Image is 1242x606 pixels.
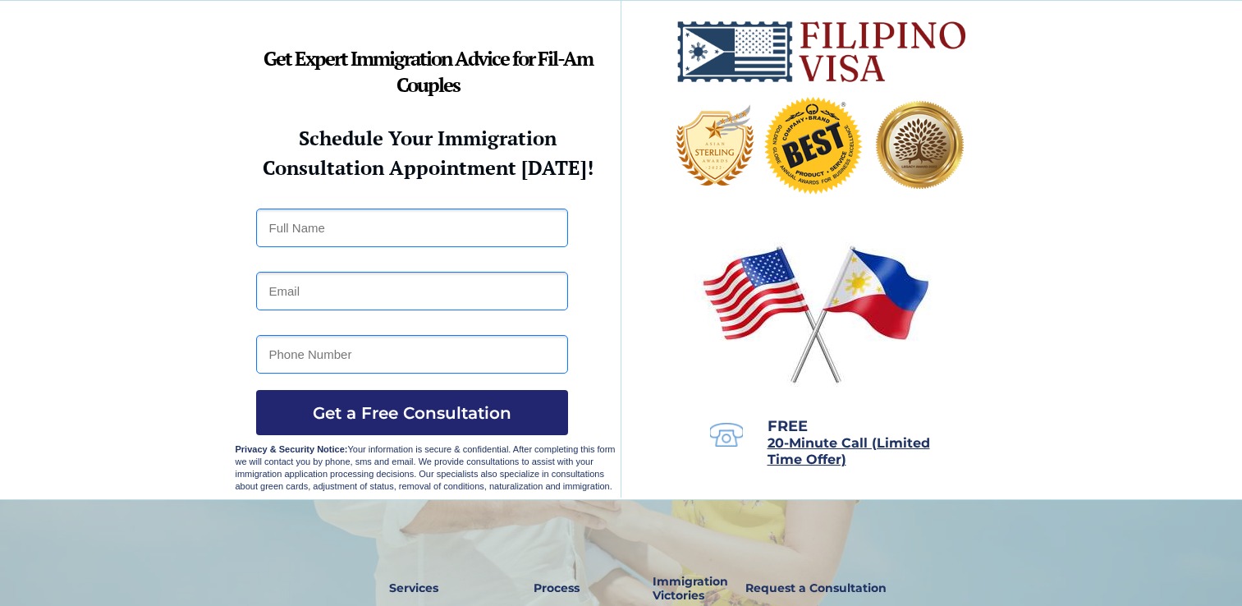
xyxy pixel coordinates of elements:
strong: Get Expert Immigration Advice for Fil-Am Couples [264,45,593,98]
a: 20-Minute Call (Limited Time Offer) [768,437,930,466]
input: Phone Number [256,335,568,374]
span: Get a Free Consultation [256,403,568,423]
strong: Immigration Victories [653,574,728,603]
strong: Consultation Appointment [DATE]! [263,154,594,181]
strong: Privacy & Security Notice: [236,444,348,454]
strong: Request a Consultation [745,581,887,595]
span: FREE [768,417,808,435]
strong: Process [534,581,580,595]
input: Full Name [256,209,568,247]
span: 20-Minute Call (Limited Time Offer) [768,435,930,467]
strong: Services [389,581,438,595]
strong: Schedule Your Immigration [299,125,557,151]
button: Get a Free Consultation [256,390,568,435]
span: Your information is secure & confidential. After completing this form we will contact you by phon... [236,444,616,491]
input: Email [256,272,568,310]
